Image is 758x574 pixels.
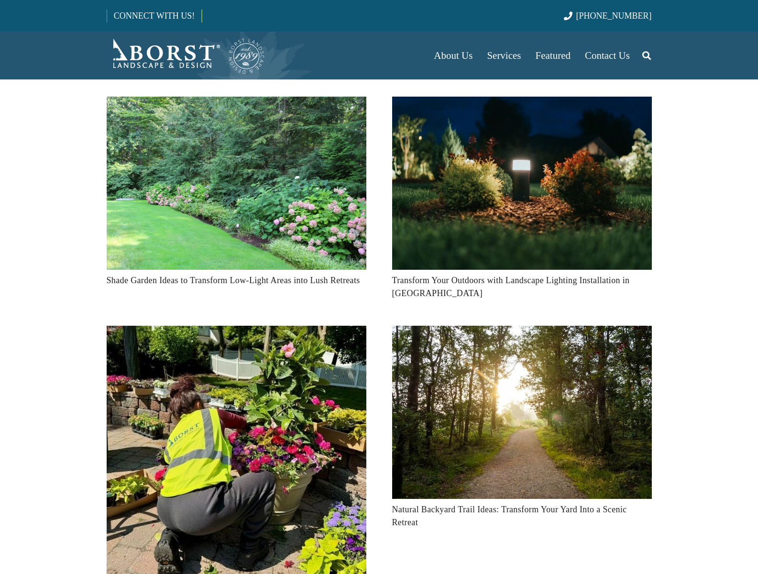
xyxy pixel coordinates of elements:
[392,328,652,338] a: Natural Backyard Trail Ideas: Transform Your Yard Into a Scenic Retreat
[392,326,652,499] img: Embracing natural backyard trail ideas is a simple yet powerful way to enhance your landscape’s b...
[107,97,366,270] img: Explore shade garden ideas to bring life to your low-light areas.
[487,50,521,61] span: Services
[392,276,630,298] a: Transform Your Outdoors with Landscape Lighting Installation in [GEOGRAPHIC_DATA]
[107,99,366,109] a: Shade Garden Ideas to Transform Low-Light Areas into Lush Retreats
[578,32,637,79] a: Contact Us
[564,11,651,21] a: [PHONE_NUMBER]
[107,328,366,338] a: How to Keep Plants Alive in Summer Heat: Essential Tips for a Thriving Garden
[528,32,578,79] a: Featured
[536,50,571,61] span: Featured
[576,11,652,21] span: [PHONE_NUMBER]
[434,50,472,61] span: About Us
[392,505,627,527] a: Natural Backyard Trail Ideas: Transform Your Yard Into a Scenic Retreat
[427,32,480,79] a: About Us
[585,50,630,61] span: Contact Us
[392,99,652,109] a: Transform Your Outdoors with Landscape Lighting Installation in NJ
[392,97,652,270] img: Light up your home with expert landscape lighting installation
[107,276,360,285] a: Shade Garden Ideas to Transform Low-Light Areas into Lush Retreats
[637,44,656,67] a: Search
[480,32,528,79] a: Services
[107,4,201,27] a: CONNECT WITH US!
[107,36,265,75] a: Borst-Logo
